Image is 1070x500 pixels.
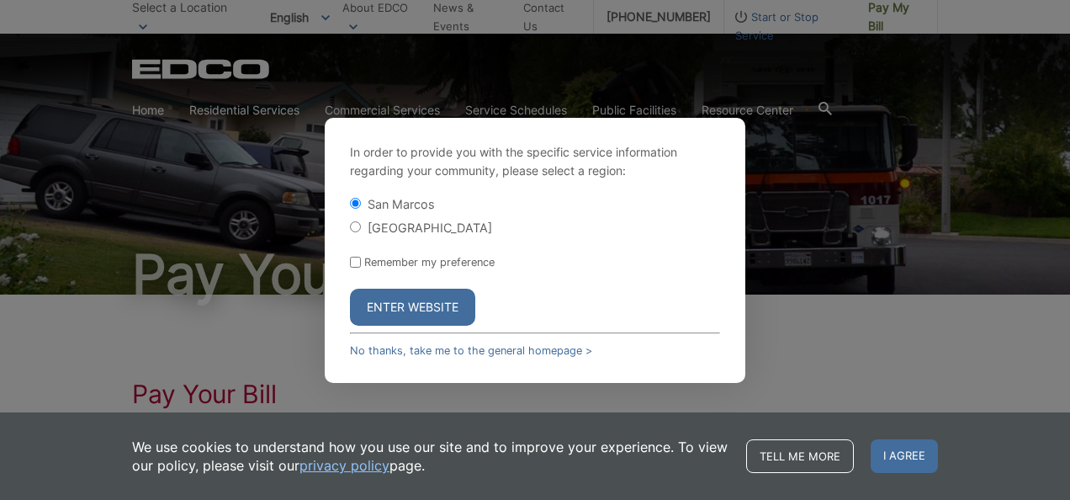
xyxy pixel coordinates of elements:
[368,221,492,235] label: [GEOGRAPHIC_DATA]
[299,456,389,475] a: privacy policy
[871,439,938,473] span: I agree
[368,197,435,211] label: San Marcos
[746,439,854,473] a: Tell me more
[364,256,495,269] label: Remember my preference
[350,289,475,326] button: Enter Website
[350,344,592,357] a: No thanks, take me to the general homepage >
[132,438,729,475] p: We use cookies to understand how you use our site and to improve your experience. To view our pol...
[350,143,720,180] p: In order to provide you with the specific service information regarding your community, please se...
